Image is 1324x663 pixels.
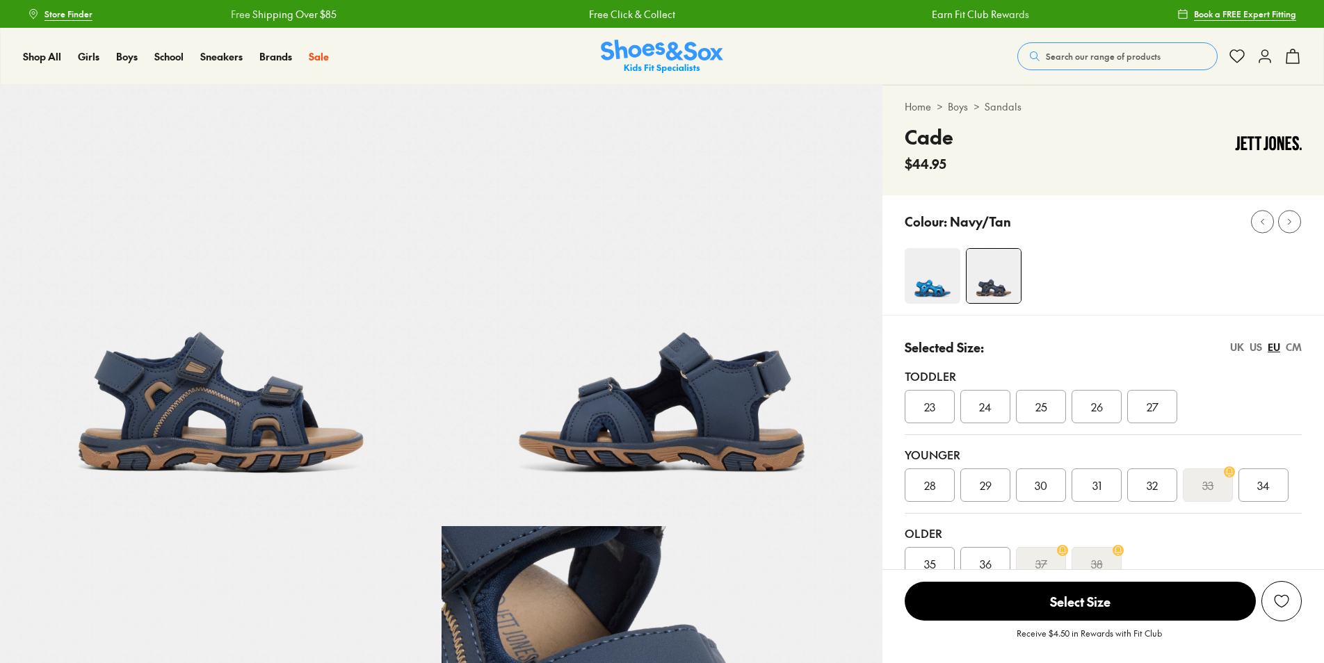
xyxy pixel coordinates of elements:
s: 37 [1035,555,1047,572]
a: Sneakers [200,49,243,64]
a: Boys [948,99,968,114]
span: Boys [116,49,138,63]
div: EU [1268,340,1280,354]
div: > > [905,99,1302,114]
span: 27 [1147,398,1158,415]
span: 30 [1035,477,1047,493]
span: Sneakers [200,49,243,63]
span: Brands [259,49,292,63]
a: Sale [309,49,329,64]
img: 4-558126_1 [967,249,1021,303]
p: Colour: [905,212,947,231]
span: 32 [1147,477,1158,493]
span: Girls [78,49,99,63]
span: 28 [924,477,936,493]
span: Book a FREE Expert Fitting [1194,8,1296,20]
a: Home [905,99,931,114]
s: 38 [1091,555,1103,572]
a: Sandals [985,99,1022,114]
a: Shop All [23,49,61,64]
span: $44.95 [905,154,946,173]
a: Shoes & Sox [601,40,723,74]
span: Search our range of products [1046,50,1161,63]
p: Selected Size: [905,338,984,357]
span: 29 [980,477,992,493]
div: Younger [905,446,1302,463]
span: 25 [1035,398,1047,415]
a: Boys [116,49,138,64]
a: Free Click & Collect [588,7,675,22]
span: Store Finder [45,8,92,20]
span: Sale [309,49,329,63]
img: 4-558130_1 [905,248,960,304]
button: Add to Wishlist [1261,581,1302,621]
span: 36 [980,555,992,572]
img: Vendor logo [1235,122,1302,164]
span: 31 [1092,477,1101,493]
a: Girls [78,49,99,64]
span: Shop All [23,49,61,63]
span: 35 [924,555,936,572]
span: 23 [924,398,935,415]
div: Toddler [905,368,1302,384]
span: 24 [979,398,992,415]
button: Search our range of products [1017,42,1218,70]
a: Store Finder [28,1,92,26]
h4: Cade [905,122,953,152]
a: Brands [259,49,292,64]
div: Older [905,525,1302,541]
a: Book a FREE Expert Fitting [1177,1,1296,26]
s: 33 [1202,477,1213,493]
a: Earn Fit Club Rewards [931,7,1028,22]
span: Select Size [905,582,1256,621]
div: CM [1286,340,1302,354]
span: 34 [1257,477,1270,493]
button: Select Size [905,581,1256,621]
a: Free Shipping Over $85 [229,7,335,22]
div: US [1250,340,1262,354]
img: 5-558127_1 [442,85,883,526]
span: School [154,49,184,63]
img: SNS_Logo_Responsive.svg [601,40,723,74]
span: 26 [1091,398,1103,415]
a: School [154,49,184,64]
p: Receive $4.50 in Rewards with Fit Club [1017,627,1162,652]
div: UK [1230,340,1244,354]
p: Navy/Tan [950,212,1011,231]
